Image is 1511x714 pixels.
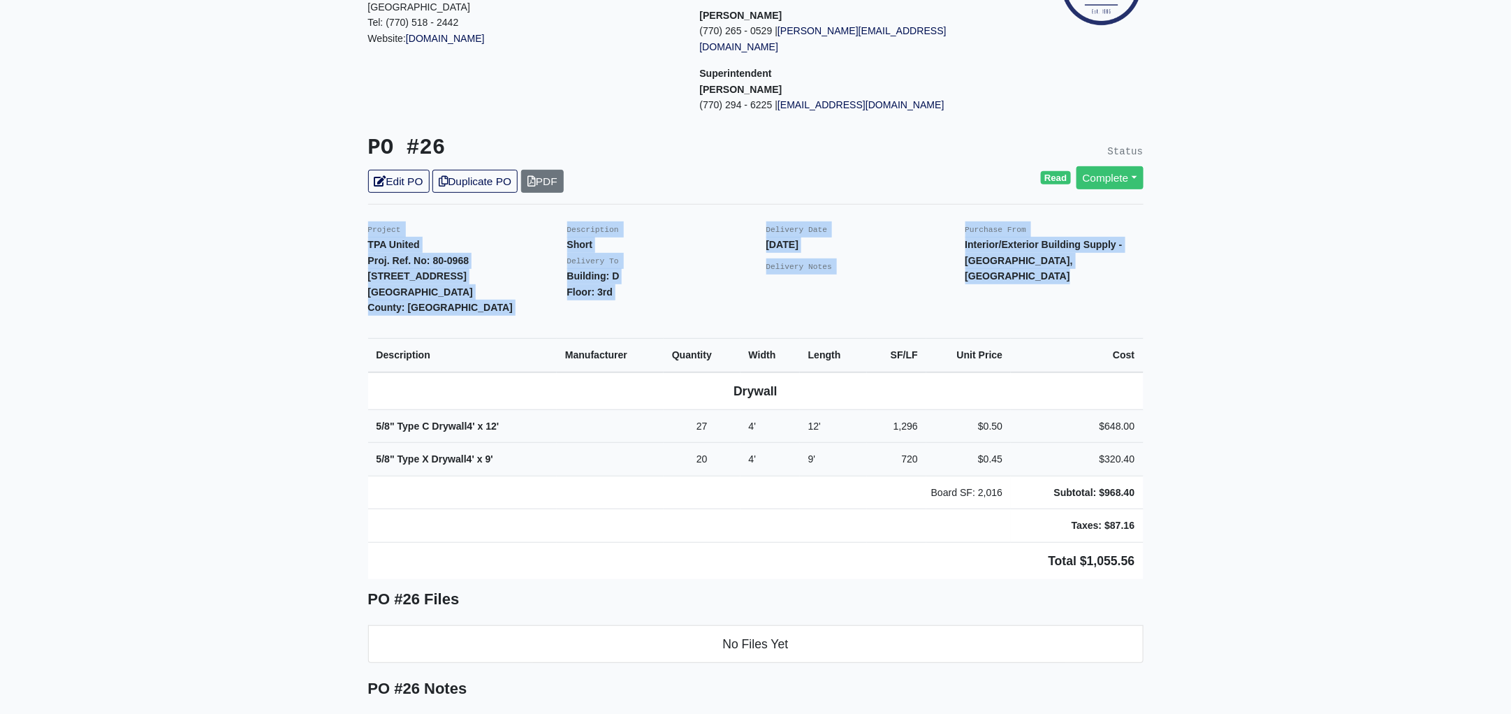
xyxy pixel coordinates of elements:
[486,453,493,465] span: 9'
[800,338,867,372] th: Length
[368,542,1144,579] td: Total $1,055.56
[700,97,1011,113] p: (770) 294 - 6225 |
[377,453,493,465] strong: 5/8" Type X Drywall
[478,421,483,432] span: x
[733,384,778,398] b: Drywall
[477,453,483,465] span: x
[567,286,613,298] strong: Floor: 3rd
[700,23,1011,54] p: (770) 265 - 0529 |
[567,226,619,234] small: Description
[926,443,1011,476] td: $0.45
[664,443,740,476] td: 20
[867,443,926,476] td: 720
[1076,166,1144,189] a: Complete
[926,338,1011,372] th: Unit Price
[368,302,513,313] strong: County: [GEOGRAPHIC_DATA]
[467,453,474,465] span: 4'
[1041,171,1071,185] span: Read
[406,33,485,44] a: [DOMAIN_NAME]
[926,409,1011,443] td: $0.50
[766,263,833,271] small: Delivery Notes
[867,338,926,372] th: SF/LF
[749,421,757,432] span: 4'
[521,170,564,193] a: PDF
[368,15,679,31] p: Tel: (770) 518 - 2442
[368,270,467,282] strong: [STREET_ADDRESS]
[368,590,1144,609] h5: PO #26 Files
[664,338,740,372] th: Quantity
[664,409,740,443] td: 27
[567,257,619,265] small: Delivery To
[368,625,1144,663] li: No Files Yet
[567,270,620,282] strong: Building: D
[766,226,828,234] small: Delivery Date
[808,453,816,465] span: 9'
[931,487,1003,498] span: Board SF: 2,016
[700,10,782,21] strong: [PERSON_NAME]
[867,409,926,443] td: 1,296
[567,239,593,250] strong: Short
[766,239,799,250] strong: [DATE]
[1011,409,1143,443] td: $648.00
[740,338,800,372] th: Width
[368,170,430,193] a: Edit PO
[432,170,518,193] a: Duplicate PO
[368,255,469,266] strong: Proj. Ref. No: 80-0968
[368,136,745,161] h3: PO #26
[1011,443,1143,476] td: $320.40
[368,239,420,250] strong: TPA United
[965,226,1027,234] small: Purchase From
[1011,476,1143,509] td: Subtotal: $968.40
[486,421,499,432] span: 12'
[778,99,944,110] a: [EMAIL_ADDRESS][DOMAIN_NAME]
[377,421,499,432] strong: 5/8" Type C Drywall
[749,453,757,465] span: 4'
[1011,509,1143,543] td: Taxes: $87.16
[368,286,473,298] strong: [GEOGRAPHIC_DATA]
[368,338,557,372] th: Description
[700,25,947,52] a: [PERSON_NAME][EMAIL_ADDRESS][DOMAIN_NAME]
[808,421,821,432] span: 12'
[700,68,772,79] span: Superintendent
[700,84,782,95] strong: [PERSON_NAME]
[368,226,401,234] small: Project
[368,680,1144,698] h5: PO #26 Notes
[965,237,1144,284] p: Interior/Exterior Building Supply - [GEOGRAPHIC_DATA], [GEOGRAPHIC_DATA]
[1108,146,1144,157] small: Status
[467,421,475,432] span: 4'
[557,338,664,372] th: Manufacturer
[1011,338,1143,372] th: Cost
